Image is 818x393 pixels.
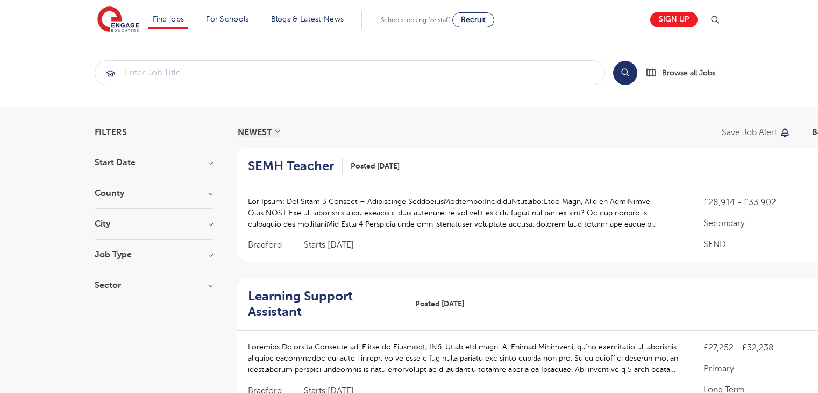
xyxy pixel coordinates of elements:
[95,281,213,290] h3: Sector
[461,16,486,24] span: Recruit
[248,240,293,251] span: Bradford
[97,6,139,33] img: Engage Education
[722,128,777,137] p: Save job alert
[415,298,464,310] span: Posted [DATE]
[95,61,604,85] input: Submit
[95,128,127,137] span: Filters
[646,67,724,79] a: Browse all Jobs
[381,16,450,24] span: Schools looking for staff
[95,220,213,228] h3: City
[452,12,494,27] a: Recruit
[248,158,334,174] h2: SEMH Teacher
[95,189,213,198] h3: County
[95,60,605,85] div: Submit
[95,250,213,259] h3: Job Type
[613,61,637,85] button: Search
[271,15,344,23] a: Blogs & Latest News
[95,158,213,167] h3: Start Date
[351,160,400,172] span: Posted [DATE]
[304,240,354,251] p: Starts [DATE]
[650,12,698,27] a: Sign up
[248,341,682,375] p: Loremips Dolorsita Consecte adi Elitse do Eiusmodt, IN6. Utlab etd magn: Al Enimad Minimveni, qu’...
[248,289,407,320] a: Learning Support Assistant
[206,15,248,23] a: For Schools
[248,196,682,230] p: Lor Ipsum: Dol Sitam 3 Consect – Adipiscinge SeddoeiusModtempo:IncididuNtutlabo:Etdo Magn, Aliq e...
[248,158,343,174] a: SEMH Teacher
[248,289,399,320] h2: Learning Support Assistant
[153,15,184,23] a: Find jobs
[722,128,791,137] button: Save job alert
[662,67,715,79] span: Browse all Jobs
